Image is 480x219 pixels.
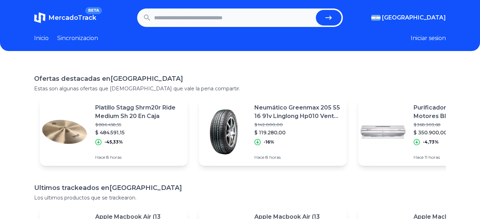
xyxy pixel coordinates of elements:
[40,107,90,157] img: Featured image
[254,129,341,136] p: $ 119.280,00
[34,12,96,23] a: MercadoTrackBETA
[34,12,45,23] img: MercadoTrack
[199,98,347,166] a: Featured imageNeumático Greenmax 205 55 16 91v Linglong Hp010 Vento Envio$ 142.000,00$ 119.280,00...
[371,13,446,22] button: [GEOGRAPHIC_DATA]
[48,14,96,22] span: MercadoTrack
[34,34,49,43] a: Inicio
[382,13,446,22] span: [GEOGRAPHIC_DATA]
[95,155,182,160] p: Hace 8 horas
[95,122,182,128] p: $ 886.458,55
[423,139,439,145] p: -4,73%
[34,85,446,92] p: Estas son algunas ofertas que [DEMOGRAPHIC_DATA] que vale la pena compartir.
[358,107,408,157] img: Featured image
[254,103,341,120] p: Neumático Greenmax 205 55 16 91v Linglong Hp010 Vento Envio
[264,139,274,145] p: -16%
[199,107,249,157] img: Featured image
[254,155,341,160] p: Hace 8 horas
[104,139,123,145] p: -45,33%
[371,15,381,21] img: Argentina
[254,122,341,128] p: $ 142.000,00
[85,7,102,14] span: BETA
[411,34,446,43] button: Iniciar sesion
[34,74,446,84] h1: Ofertas destacadas en [GEOGRAPHIC_DATA]
[40,98,188,166] a: Featured imagePlatillo Stagg Shrm20r Ride Medium Sh 20 En Caja$ 886.458,55$ 484.591,15-45,33%Hace...
[57,34,98,43] a: Sincronizacion
[34,183,446,193] h1: Ultimos trackeados en [GEOGRAPHIC_DATA]
[95,103,182,120] p: Platillo Stagg Shrm20r Ride Medium Sh 20 En Caja
[95,129,182,136] p: $ 484.591,15
[34,194,446,201] p: Los ultimos productos que se trackearon.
